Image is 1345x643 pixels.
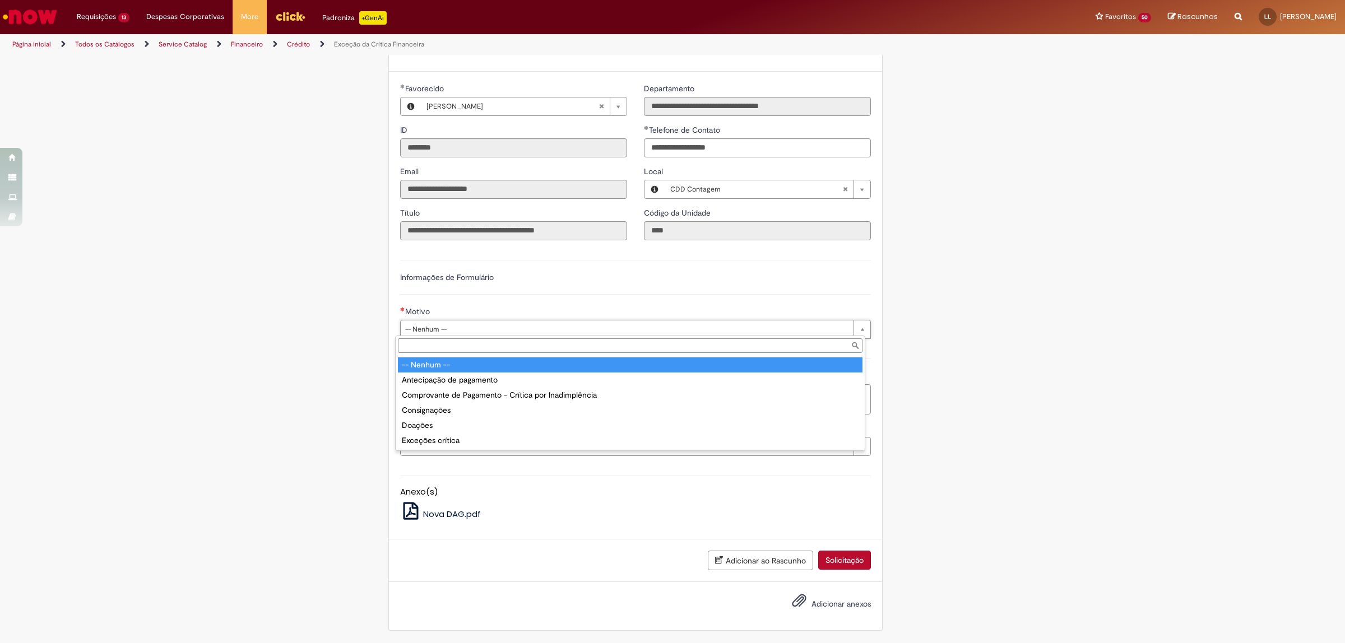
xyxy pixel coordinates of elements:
ul: Motivo [396,355,865,450]
div: Doações [398,418,862,433]
div: -- Nenhum -- [398,357,862,372]
div: Exceções crítica [398,433,862,448]
div: Consignações [398,403,862,418]
div: Comprovante de Pagamento - Crítica por Inadimplência [398,388,862,403]
div: Antecipação de pagamento [398,372,862,388]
